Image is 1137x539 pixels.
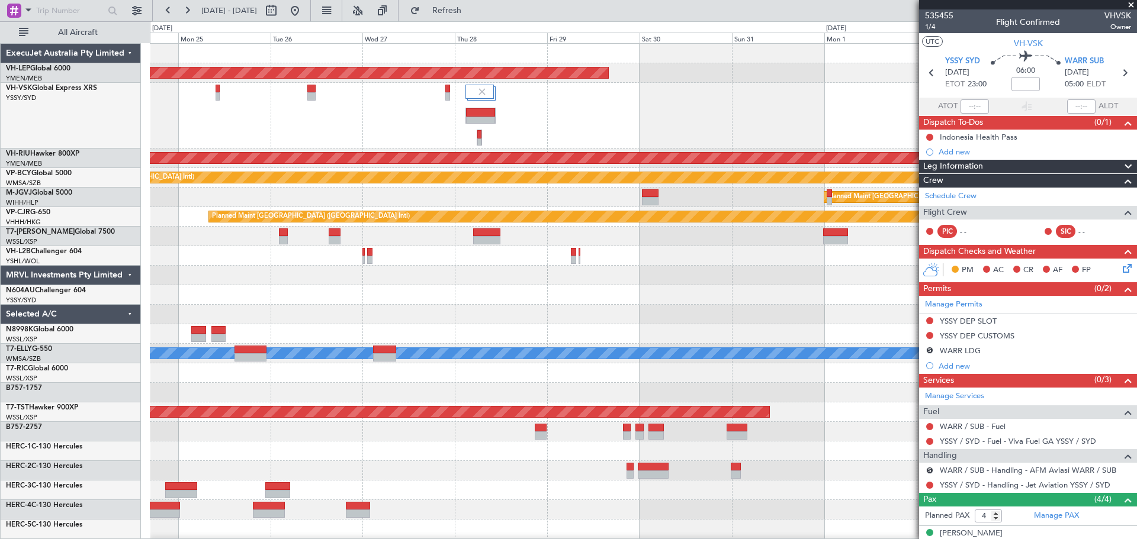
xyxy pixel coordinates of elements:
div: Planned Maint [GEOGRAPHIC_DATA] (Seletar) [827,188,966,206]
a: WSSL/XSP [6,237,37,246]
span: Refresh [422,7,472,15]
span: Leg Information [923,160,983,173]
a: T7-RICGlobal 6000 [6,365,68,372]
div: Planned Maint [GEOGRAPHIC_DATA] ([GEOGRAPHIC_DATA] Intl) [212,208,410,225]
a: VHHH/HKG [6,218,41,227]
div: [DATE] [826,24,846,34]
span: 05:00 [1065,79,1084,91]
a: YMEN/MEB [6,159,42,168]
span: 1/4 [925,22,953,32]
span: Services [923,374,954,388]
a: T7-ELLYG-550 [6,346,52,353]
div: - - [1078,226,1105,237]
span: [DATE] [1065,67,1089,79]
a: VH-LEPGlobal 6000 [6,65,70,72]
span: Handling [923,449,957,463]
a: VH-L2BChallenger 604 [6,248,82,255]
a: WARR / SUB - Handling - AFM Aviasi WARR / SUB [940,465,1116,475]
a: VH-RIUHawker 800XP [6,150,79,157]
span: VH-LEP [6,65,30,72]
span: 23:00 [968,79,987,91]
span: Dispatch Checks and Weather [923,245,1036,259]
span: WARR SUB [1065,56,1104,67]
div: Sun 31 [732,33,824,43]
span: B757-2 [6,424,30,431]
span: VH-VSK [6,85,32,92]
div: Indonesia Health Pass [940,132,1017,142]
span: Fuel [923,405,939,419]
div: Add new [939,361,1131,371]
span: Dispatch To-Dos [923,116,983,130]
div: Tue 26 [271,33,363,43]
a: YSHL/WOL [6,257,40,266]
span: (4/4) [1094,493,1112,505]
button: Refresh [404,1,476,20]
span: All Aircraft [31,28,125,37]
span: VH-RIU [6,150,30,157]
a: WSSL/XSP [6,335,37,344]
a: WSSL/XSP [6,374,37,383]
div: Fri 29 [547,33,640,43]
span: VH-L2B [6,248,31,255]
a: T7-TSTHawker 900XP [6,404,78,411]
a: YSSY / SYD - Handling - Jet Aviation YSSY / SYD [940,480,1110,490]
a: HERC-1C-130 Hercules [6,443,82,450]
div: Sat 30 [640,33,732,43]
span: VP-CJR [6,209,30,216]
a: VP-BCYGlobal 5000 [6,170,72,177]
span: T7-[PERSON_NAME] [6,228,75,235]
button: All Aircraft [13,23,129,42]
input: Trip Number [36,2,104,20]
span: N604AU [6,287,35,294]
img: gray-close.svg [477,86,487,97]
div: YSSY DEP CUSTOMS [940,331,1014,341]
div: Mon 25 [178,33,271,43]
a: WARR / SUB - Fuel [940,421,1006,431]
div: Flight Confirmed [996,16,1060,28]
span: (0/3) [1094,373,1112,386]
span: VHVSK [1104,9,1131,22]
span: VH-VSK [1014,37,1043,50]
a: WMSA/SZB [6,179,41,188]
span: Owner [1104,22,1131,32]
span: N8998K [6,326,33,333]
span: [DATE] - [DATE] [201,5,257,16]
span: T7-TST [6,404,29,411]
span: M-JGVJ [6,189,32,196]
button: UTC [922,36,943,47]
a: HERC-3C-130 Hercules [6,482,82,489]
a: Manage PAX [1034,510,1079,522]
span: T7-ELLY [6,346,32,353]
a: Schedule Crew [925,191,977,202]
a: T7-[PERSON_NAME]Global 7500 [6,228,115,235]
span: 535455 [925,9,953,22]
a: HERC-2C-130 Hercules [6,463,82,470]
span: (0/2) [1094,282,1112,295]
span: ETOT [945,79,965,91]
div: Thu 28 [455,33,547,43]
a: YSSY/SYD [6,296,36,305]
button: S [926,347,933,354]
a: HERC-4C-130 Hercules [6,502,82,509]
span: HERC-2 [6,463,31,470]
span: T7-RIC [6,365,28,372]
div: Tue 2 [917,33,1009,43]
a: YSSY/SYD [6,93,36,102]
a: YMEN/MEB [6,74,42,83]
a: B757-1757 [6,385,42,392]
a: WMSA/SZB [6,354,41,363]
div: - - [960,226,987,237]
a: HERC-5C-130 Hercules [6,521,82,528]
div: Add new [939,147,1131,157]
a: Manage Services [925,390,984,402]
div: [DATE] [152,24,172,34]
span: 06:00 [1016,65,1035,77]
a: N8998KGlobal 6000 [6,326,73,333]
div: Wed 27 [362,33,455,43]
a: Manage Permits [925,299,982,311]
span: AC [993,264,1004,276]
a: VP-CJRG-650 [6,209,50,216]
span: HERC-4 [6,502,31,509]
label: Planned PAX [925,510,969,522]
span: Crew [923,174,943,188]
